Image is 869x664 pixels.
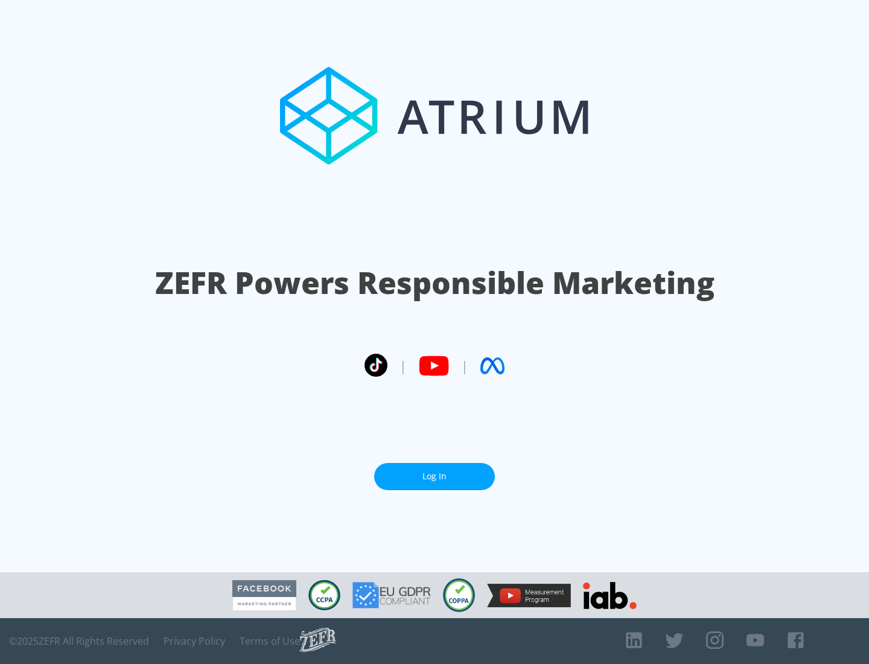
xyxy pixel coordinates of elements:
a: Terms of Use [240,635,300,647]
img: IAB [583,582,637,609]
span: © 2025 ZEFR All Rights Reserved [9,635,149,647]
span: | [461,357,468,375]
h1: ZEFR Powers Responsible Marketing [155,262,715,304]
a: Privacy Policy [164,635,225,647]
img: YouTube Measurement Program [487,584,571,607]
a: Log In [374,463,495,490]
img: GDPR Compliant [352,582,431,608]
img: COPPA Compliant [443,578,475,612]
img: Facebook Marketing Partner [232,580,296,611]
span: | [399,357,407,375]
img: CCPA Compliant [308,580,340,610]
